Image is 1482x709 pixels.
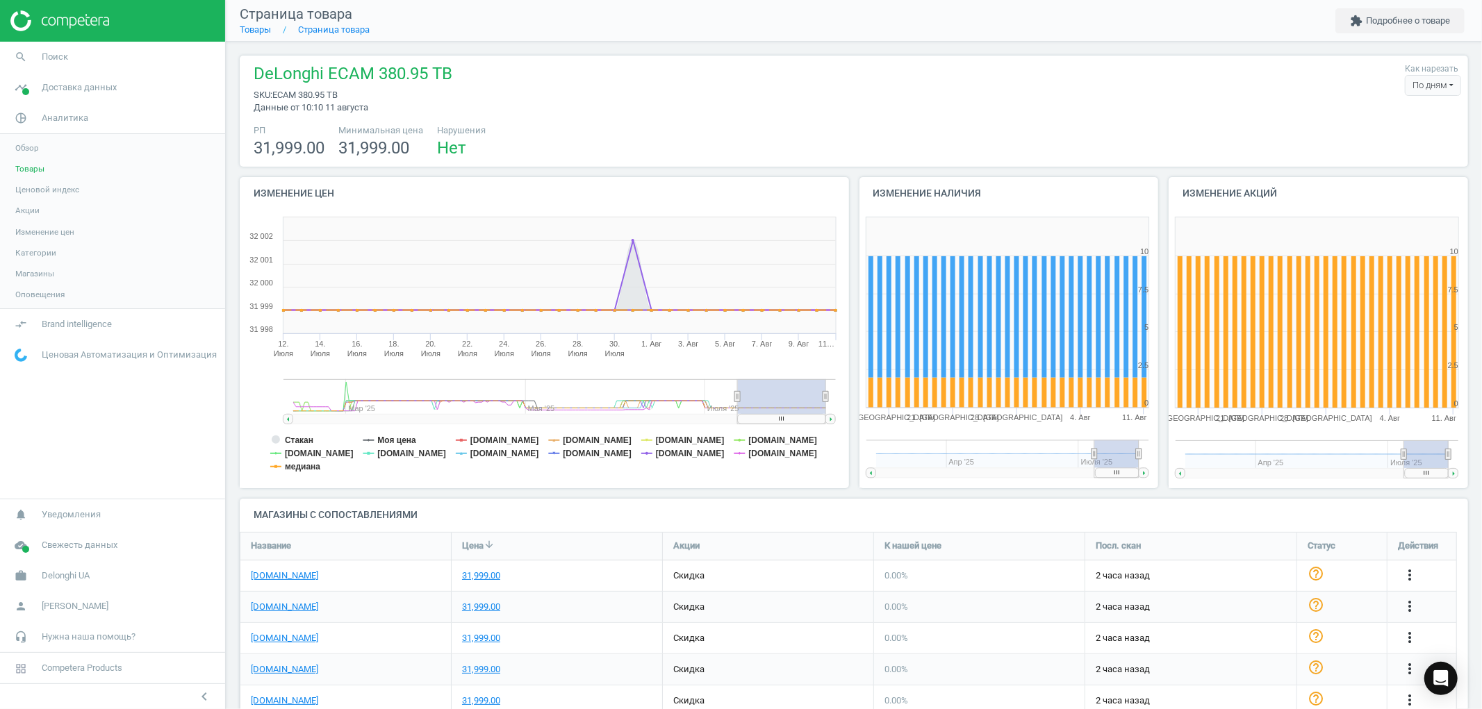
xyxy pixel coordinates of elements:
text: 7.5 [1448,285,1458,294]
i: extension [1350,15,1362,27]
tspan: 14. [GEOGRAPHIC_DATA] [843,414,935,422]
a: [DOMAIN_NAME] [251,663,318,676]
span: Brand intelligence [42,318,112,331]
span: 31,999.00 [254,138,324,158]
h4: Магазины с сопоставлениями [240,499,1468,531]
span: Цена [462,540,484,552]
tspan: 26. [536,340,546,348]
i: more_vert [1401,629,1418,646]
tspan: 14. [315,340,325,348]
button: chevron_left [187,687,222,706]
span: 2 часа назад [1096,632,1286,644]
a: [DOMAIN_NAME] [251,632,318,644]
tspan: Июля [568,349,588,358]
i: help_outline [1308,628,1324,644]
text: 2.5 [1138,361,1148,369]
a: [DOMAIN_NAME] [251,694,318,707]
span: 0.00 % [884,695,908,706]
tspan: 5. Авг [715,340,735,348]
tspan: [DOMAIN_NAME] [656,435,725,445]
text: 0 [1144,399,1148,408]
tspan: Стакан [285,435,313,445]
span: 2 часа назад [1096,569,1286,582]
span: 2 часа назад [1096,601,1286,613]
div: По дням [1405,75,1461,96]
button: more_vert [1401,567,1418,585]
span: 0.00 % [884,664,908,674]
span: Нужна наша помощь? [42,631,135,643]
span: Обзор [15,142,39,153]
i: search [8,44,34,70]
tspan: Июля [458,349,477,358]
text: 5 [1454,323,1458,331]
tspan: Июля [311,349,330,358]
i: help_outline [1308,597,1324,613]
span: 31,999.00 [338,138,409,158]
tspan: 32 001 [249,256,273,264]
i: more_vert [1401,660,1418,677]
tspan: 28. [573,340,583,348]
tspan: Моя цена [378,435,417,445]
tspan: 4. Авг [1070,414,1090,422]
a: [DOMAIN_NAME] [251,601,318,613]
span: Минимальная цена [338,124,423,137]
span: Ценовая Автоматизация и Оптимизация [42,349,217,361]
span: Товары [15,163,44,174]
div: 31,999.00 [462,569,500,582]
tspan: 7. Авг [752,340,772,348]
span: скидка [673,664,705,674]
tspan: 31 998 [249,325,273,333]
i: help_outline [1308,565,1324,582]
span: Оповещения [15,289,65,300]
tspan: [DOMAIN_NAME] [656,449,725,458]
span: скидка [673,695,705,706]
div: 31,999.00 [462,694,500,707]
span: Действия [1398,540,1438,552]
tspan: 22. [462,340,472,348]
text: 0 [1454,399,1458,408]
button: more_vert [1401,598,1418,616]
tspan: [DOMAIN_NAME] [378,449,447,458]
tspan: 30. [609,340,620,348]
i: notifications [8,501,34,528]
span: Страница товара [240,6,352,22]
span: Аналитика [42,112,88,124]
text: 10 [1140,247,1148,256]
i: more_vert [1401,567,1418,583]
i: help_outline [1308,659,1324,676]
i: timeline [8,74,34,101]
tspan: 9. Авг [789,340,809,348]
h4: Изменение наличия [859,177,1159,210]
button: more_vert [1401,660,1418,678]
tspan: 12. [278,340,288,348]
tspan: 21. [GEOGRAPHIC_DATA] [1217,414,1309,422]
i: arrow_downward [484,539,495,550]
span: sku : [254,90,272,100]
label: Как нарезать [1405,63,1458,75]
span: Доставка данных [42,81,117,94]
tspan: 32 000 [249,278,273,287]
tspan: 32 002 [249,232,273,240]
span: 0.00 % [884,570,908,581]
img: wGWNvw8QSZomAAAAABJRU5ErkJggg== [15,349,27,362]
a: Товары [240,24,271,35]
i: chevron_left [196,688,213,705]
tspan: 4. Авг [1380,414,1400,422]
tspan: [DOMAIN_NAME] [470,435,539,445]
span: 2 часа назад [1096,663,1286,676]
tspan: 18. [388,340,399,348]
span: DeLonghi ECAM 380.95 TB [254,62,452,89]
span: Категории [15,247,56,258]
i: help_outline [1308,690,1324,707]
span: Ценовой индекс [15,184,79,195]
i: headset_mic [8,624,34,650]
tspan: [DOMAIN_NAME] [285,449,354,458]
i: more_vert [1401,598,1418,615]
tspan: Июля [495,349,514,358]
span: Уведомления [42,508,101,521]
div: 31,999.00 [462,663,500,676]
span: Изменение цен [15,226,74,237]
tspan: [DOMAIN_NAME] [563,435,632,445]
span: ECAM 380.95 TB [272,90,338,100]
button: extensionПодробнее о товаре [1335,8,1465,33]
